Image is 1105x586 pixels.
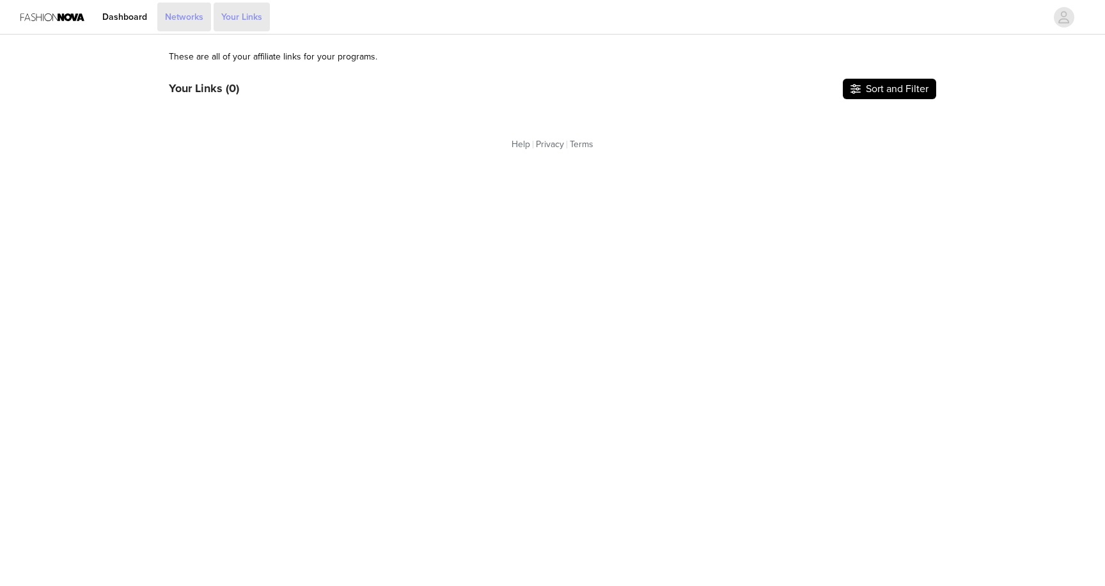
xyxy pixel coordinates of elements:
[536,138,564,151] a: Privacy
[157,3,211,31] a: Networks
[169,82,239,96] h3: Your Links (0)
[20,3,84,31] img: Fashion Nova Logo
[95,3,155,31] a: Dashboard
[214,3,270,31] a: Your Links
[169,50,377,63] p: These are all of your affiliate links for your programs.
[1058,7,1070,28] div: avatar
[570,138,593,151] a: Terms
[512,138,530,151] a: Help
[843,79,936,99] button: Sort and Filter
